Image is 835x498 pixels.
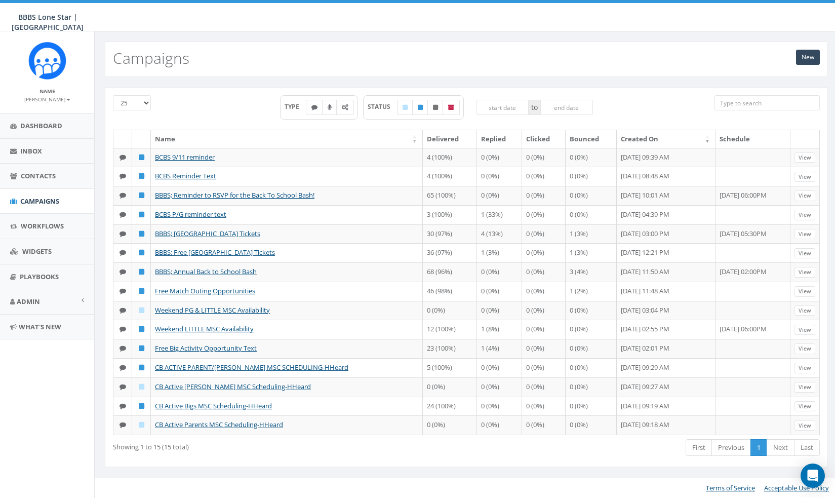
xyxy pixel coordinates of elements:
td: [DATE] 12:21 PM [617,243,715,262]
a: View [794,325,815,335]
img: Rally_Corp_Icon_1.png [28,42,66,80]
td: 0 (0%) [477,282,522,301]
td: 0 (0%) [477,262,522,282]
td: 0 (0%) [566,205,617,224]
td: [DATE] 03:04 PM [617,301,715,320]
td: 0 (0%) [566,301,617,320]
label: Published [412,100,428,115]
small: [PERSON_NAME] [24,96,70,103]
td: 0 (0%) [477,167,522,186]
span: TYPE [285,102,306,111]
th: Name: activate to sort column ascending [151,130,423,148]
a: BBBS; Reminder to RSVP for the Back To School Bash! [155,190,314,200]
a: Acceptable Use Policy [764,483,829,492]
td: 0 (0%) [522,224,566,244]
i: Published [418,104,423,110]
td: 46 (98%) [423,282,478,301]
i: Text SMS [120,173,126,179]
i: Published [139,192,144,199]
a: CB ACTIVE PARENT/[PERSON_NAME] MSC SCHEDULING-HHeard [155,363,348,372]
a: View [794,363,815,373]
span: Contacts [21,171,56,180]
td: 0 (0%) [566,320,617,339]
a: Free Match Outing Opportunities [155,286,255,295]
a: BCBS Reminder Text [155,171,216,180]
td: 0 (0%) [522,320,566,339]
i: Published [139,154,144,161]
a: CB Active Bigs MSC Scheduling-HHeard [155,401,272,410]
div: Showing 1 to 15 (15 total) [113,438,399,452]
a: View [794,152,815,163]
td: 0 (0%) [477,397,522,416]
a: View [794,267,815,278]
td: [DATE] 11:50 AM [617,262,715,282]
span: to [529,100,540,115]
a: 1 [750,439,767,456]
td: 1 (3%) [477,243,522,262]
td: 1 (4%) [477,339,522,358]
th: Schedule [715,130,790,148]
td: [DATE] 10:01 AM [617,186,715,205]
span: Admin [17,297,40,306]
td: 0 (0%) [522,205,566,224]
td: 1 (3%) [566,243,617,262]
td: 0 (0%) [423,377,478,397]
span: Playbooks [20,272,59,281]
a: First [686,439,712,456]
a: Weekend PG & LITTLE MSC Availability [155,305,270,315]
td: 24 (100%) [423,397,478,416]
a: BBBS; [GEOGRAPHIC_DATA] Tickets [155,229,260,238]
td: 0 (0%) [522,358,566,377]
td: 0 (0%) [566,339,617,358]
i: Draft [403,104,408,110]
td: 0 (0%) [477,186,522,205]
td: 0 (0%) [423,301,478,320]
td: [DATE] 11:48 AM [617,282,715,301]
td: 1 (2%) [566,282,617,301]
td: [DATE] 06:00PM [715,320,790,339]
td: 0 (0%) [522,415,566,435]
a: BCBS 9/11 reminder [155,152,215,162]
a: View [794,305,815,316]
td: 0 (0%) [566,397,617,416]
a: View [794,190,815,201]
td: [DATE] 03:00 PM [617,224,715,244]
i: Text SMS [120,307,126,314]
h2: Campaigns [113,50,189,66]
i: Published [139,345,144,352]
i: Ringless Voice Mail [328,104,332,110]
label: Draft [397,100,413,115]
a: View [794,420,815,431]
a: View [794,248,815,259]
td: 1 (33%) [477,205,522,224]
i: Draft [139,384,144,390]
a: New [796,50,820,65]
i: Text SMS [120,326,126,332]
td: 3 (4%) [566,262,617,282]
td: 0 (0%) [522,282,566,301]
td: [DATE] 09:27 AM [617,377,715,397]
i: Published [139,211,144,218]
label: Ringless Voice Mail [322,100,337,115]
a: BBBS; Annual Back to School Bash [155,267,257,276]
i: Published [139,269,144,275]
i: Text SMS [120,422,126,428]
span: Campaigns [20,197,59,206]
a: View [794,401,815,412]
i: Text SMS [120,192,126,199]
i: Published [139,403,144,409]
td: 0 (0%) [566,148,617,167]
i: Published [139,249,144,256]
a: CB Active Parents MSC Scheduling-HHeard [155,420,283,429]
i: Published [139,231,144,237]
i: Draft [139,422,144,428]
a: Terms of Service [706,483,755,492]
i: Published [139,326,144,332]
td: 0 (0%) [566,377,617,397]
i: Published [139,288,144,294]
a: BCBS P/G reminder text [155,210,226,219]
td: 0 (0%) [477,358,522,377]
a: Weekend LITTLE MSC Availability [155,324,254,333]
td: 0 (0%) [423,415,478,435]
span: Inbox [20,146,42,156]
